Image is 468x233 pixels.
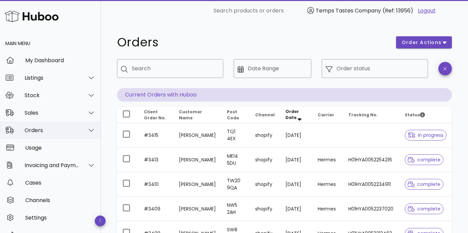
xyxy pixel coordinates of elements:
th: Customer Name [173,107,222,123]
td: Hermes [312,148,343,172]
span: Channel [255,112,275,118]
span: Tracking No. [348,112,378,118]
th: Channel [250,107,280,123]
span: Customer Name [179,109,202,121]
td: [DATE] [280,148,312,172]
span: Status [405,112,425,118]
td: [PERSON_NAME] [173,197,222,221]
span: Client Order No. [144,109,166,121]
span: Post Code [227,109,239,121]
td: [DATE] [280,172,312,197]
td: shopify [250,197,280,221]
td: Hermes [312,197,343,221]
td: NW5 2AH [222,197,250,221]
img: Huboo Logo [5,9,58,24]
th: Order Date: Sorted descending. Activate to remove sorting. [280,107,312,123]
span: complete [408,182,440,187]
td: shopify [250,148,280,172]
td: H01HYA0052234911 [343,172,399,197]
h1: Orders [117,36,388,48]
th: Client Order No. [139,107,173,123]
td: Hermes [312,172,343,197]
span: (Ref: 13956) [383,7,413,14]
td: #3410 [139,172,173,197]
div: Listings [25,75,79,81]
button: order actions [396,36,452,48]
span: Temps Tastes Company [316,7,381,14]
td: H01HYA0052237020 [343,197,399,221]
div: Usage [25,145,95,151]
td: #3413 [139,148,173,172]
div: Settings [25,215,95,221]
th: Post Code [222,107,250,123]
span: Carrier [318,112,334,118]
div: Orders [25,127,79,133]
td: ME14 5DU [222,148,250,172]
div: Channels [25,197,95,203]
th: Status [399,107,452,123]
td: H01HYA0052254216 [343,148,399,172]
p: Current Orders with Huboo [117,88,452,102]
td: [DATE] [280,123,312,148]
td: shopify [250,123,280,148]
span: Order Date [285,109,299,120]
span: in progress [408,133,443,138]
td: TQ1 4EX [222,123,250,148]
div: Invoicing and Payments [25,162,79,168]
td: TW20 9QA [222,172,250,197]
td: [PERSON_NAME] [173,172,222,197]
td: [PERSON_NAME] [173,123,222,148]
span: complete [408,206,440,211]
div: Sales [25,110,79,116]
div: Stock [25,92,79,99]
div: Cases [25,180,95,186]
div: My Dashboard [25,57,95,64]
span: complete [408,157,440,162]
a: Logout [418,7,436,15]
th: Carrier [312,107,343,123]
th: Tracking No. [343,107,399,123]
td: #3409 [139,197,173,221]
span: order actions [401,39,442,46]
td: [PERSON_NAME] [173,148,222,172]
td: #3415 [139,123,173,148]
td: shopify [250,172,280,197]
td: [DATE] [280,197,312,221]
